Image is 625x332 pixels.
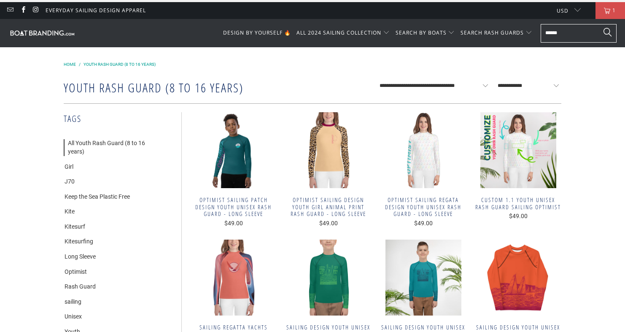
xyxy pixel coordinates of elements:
span: $49.00 [224,220,243,227]
span: 1 [610,2,618,19]
a: Everyday Sailing Design Apparel [46,6,146,15]
h1: Youth Rash Guard (8 to 16 years) [64,76,308,97]
a: sailing [64,298,81,306]
img: Boatbranding Rash Guard 8 Sailing design Youth unisex Rash Guard - Long Sleeve "Keep the sea plas... [380,240,466,316]
a: Unisex [64,313,82,321]
img: Boatbranding Rash Guard Sailing design Youth unisex Rash Guard - Long Sleeve Sailing-Gift Regatta... [475,240,561,316]
img: Custom 1.1 Youth Unisex Rash Guard Sailing Optimist [475,112,561,188]
a: Optimist sailing regata design Youth Unisex Rash Guard - Long Sleeve Optimist sailing regata desi... [380,112,466,188]
a: Optimist sailing regata design Youth Unisex Rash Guard - Long Sleeve $49.00 [380,197,466,227]
a: Custom 1.1 Youth Unisex Rash Guard Sailing Optimist Custom 1.1 Youth Unisex Rash Guard Sailing Op... [475,112,561,188]
button: USD [550,2,581,19]
span: $49.00 [319,220,338,227]
a: Keep the Sea Plastic Free [64,193,130,201]
a: Email Boatbranding [6,7,13,14]
span: DESIGN BY YOURSELF 🔥 [223,29,291,36]
img: Optimist sailing regata design Youth Unisex Rash Guard - Long Sleeve [380,112,466,188]
span: SEARCH BY BOATS [396,29,447,36]
a: Home [64,62,76,67]
img: Boatbranding Rash Guard 8 Optimist sailing design Youth Girl animal print Rash Guard - Long Sleev... [285,112,372,188]
a: Girl [64,163,73,171]
a: DESIGN BY YOURSELF 🔥 [223,23,291,43]
summary: SEARCH BY BOATS [396,23,455,43]
a: J70 [64,178,75,186]
a: Kitesurf [64,223,85,231]
a: Rash Guard [64,283,96,291]
span: Custom 1.1 Youth Unisex Rash Guard Sailing Optimist [475,197,561,211]
a: Optimist sailing design Youth Girl animal print Rash Guard - Long Sleeve $49.00 [285,197,372,227]
span: / [79,62,81,67]
a: Long Sleeve [64,253,96,261]
nav: Translation missing: en.navigation.header.main_nav [223,23,532,43]
img: Boatbranding 8 Sailing Regatta Yachts design Youth Girl Rash Guard - Long Sleeve Sailing-Gift Reg... [190,240,277,316]
span: USD [557,7,568,14]
a: Optimist sailing patch design Youth Unisex Rash Guard - Long Sleeve $49.00 [190,197,277,227]
summary: ALL 2024 SAILING COLLECTION [296,23,390,43]
span: Optimist sailing regata design Youth Unisex Rash Guard - Long Sleeve [380,197,466,218]
span: SEARCH RASH GUARDS [461,29,524,36]
a: Kite [64,208,75,216]
img: Boatbranding Rash Guard 8 Optimist sailing patch design Youth Unisex Rash Guard - Long Sleeve Sai... [190,112,277,188]
a: Optimist [64,268,87,276]
a: Boatbranding on Instagram [32,7,39,14]
a: All Youth Rash Guard (8 to 16 years) [64,139,151,156]
span: Optimist sailing patch design Youth Unisex Rash Guard - Long Sleeve [190,197,277,218]
a: Kitesurfing [64,238,93,246]
a: 1 [595,2,625,19]
a: Boatbranding on Facebook [19,7,26,14]
img: Boatbranding Rash Guard 8 Sailing design Youth unisex Rash Guard - Long Sleeve "Keep the sea plas... [285,240,372,316]
summary: SEARCH RASH GUARDS [461,23,532,43]
a: Youth Rash Guard (8 to 16 years) [84,62,156,67]
span: $49.00 [509,213,528,219]
img: Boatbranding [8,29,76,37]
a: Custom 1.1 Youth Unisex Rash Guard Sailing Optimist $49.00 [475,197,561,220]
span: ALL 2024 SAILING COLLECTION [296,29,381,36]
span: Optimist sailing design Youth Girl animal print Rash Guard - Long Sleeve [285,197,372,218]
span: $49.00 [414,220,433,227]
